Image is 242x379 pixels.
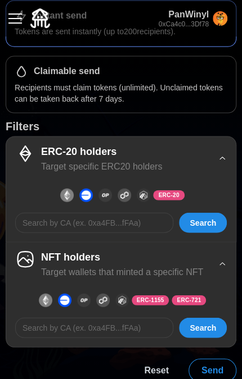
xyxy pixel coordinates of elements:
img: Quidli [30,8,50,28]
div: NFT holdersTarget wallets that minted a specific NFT [6,285,236,346]
p: NFT holders [41,249,100,265]
button: Base [77,183,96,207]
p: 0xCa4c0...3Df78 [159,20,209,29]
img: Polygon [96,293,110,307]
img: original [213,11,227,26]
button: Ethereum [36,288,55,312]
h1: Filters [6,118,236,133]
button: Polygon [115,183,134,207]
p: Target wallets that minted a specific NFT [41,265,203,279]
button: Optimism [74,288,93,312]
button: Search [179,212,227,232]
img: Ethereum [60,188,74,202]
img: Base [79,188,93,202]
button: Arbitrum [134,183,153,207]
button: NFT holdersTarget wallets that minted a specific NFT [6,242,236,286]
span: Search [190,213,216,232]
p: PanWinyl [159,8,209,22]
button: Arbitrum [113,288,132,312]
h1: Claimable send [34,65,100,77]
button: Ethereum [57,183,77,207]
p: Recipients must claim tokens (unlimited). Unclaimed tokens can be taken back after 7 days. [15,81,227,104]
img: Base [58,293,71,307]
button: Optimism [96,183,115,207]
span: Search [190,318,216,337]
span: ERC-1155 [137,295,164,304]
input: Search by CA (ex. 0xa4FB...fFAa) [15,212,173,232]
p: Target specific ERC20 holders [41,159,162,173]
button: Base [55,288,74,312]
img: Ethereum [39,293,52,307]
img: Polygon [118,188,131,202]
img: Optimism [98,188,112,202]
p: ERC-20 holders [41,143,116,159]
span: ERC-721 [177,295,201,304]
img: Optimism [77,293,91,307]
button: ERC-20 holdersTarget specific ERC20 holders [6,136,236,180]
button: Search [179,317,227,337]
img: Arbitrum [137,188,150,202]
span: ERC-20 [158,190,179,199]
button: Polygon [93,288,113,312]
img: Arbitrum [115,293,129,307]
div: ERC-20 holdersTarget specific ERC20 holders [6,180,236,241]
input: Search by CA (ex. 0xa4FB...fFAa) [15,317,173,337]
